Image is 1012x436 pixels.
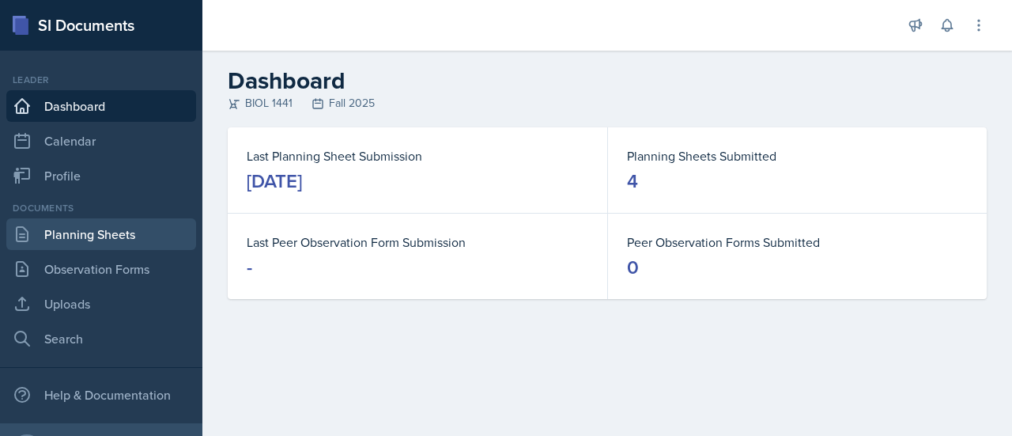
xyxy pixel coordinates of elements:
div: Help & Documentation [6,379,196,411]
h2: Dashboard [228,66,987,95]
dt: Last Planning Sheet Submission [247,146,588,165]
div: Leader [6,73,196,87]
a: Calendar [6,125,196,157]
a: Search [6,323,196,354]
a: Observation Forms [6,253,196,285]
div: 4 [627,169,638,194]
div: Documents [6,201,196,215]
div: BIOL 1441 Fall 2025 [228,95,987,112]
a: Uploads [6,288,196,320]
a: Planning Sheets [6,218,196,250]
a: Profile [6,160,196,191]
div: - [247,255,252,280]
dt: Last Peer Observation Form Submission [247,233,588,252]
div: [DATE] [247,169,302,194]
div: 0 [627,255,639,280]
dt: Peer Observation Forms Submitted [627,233,968,252]
dt: Planning Sheets Submitted [627,146,968,165]
a: Dashboard [6,90,196,122]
